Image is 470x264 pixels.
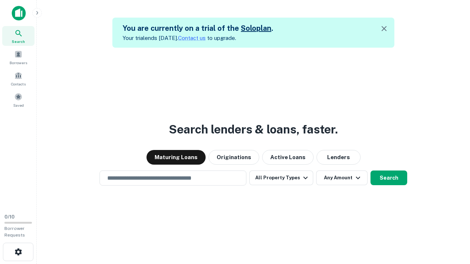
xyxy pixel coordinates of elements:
[4,226,25,238] span: Borrower Requests
[370,170,407,185] button: Search
[123,34,273,43] p: Your trial ends [DATE]. to upgrade.
[316,170,368,185] button: Any Amount
[12,6,26,21] img: capitalize-icon.png
[317,150,361,165] button: Lenders
[2,47,35,67] a: Borrowers
[10,60,27,66] span: Borrowers
[2,26,35,46] a: Search
[12,38,25,44] span: Search
[249,170,313,185] button: All Property Types
[11,81,26,87] span: Contacts
[147,150,206,165] button: Maturing Loans
[169,121,338,138] h3: Search lenders & loans, faster.
[433,182,470,217] iframe: Chat Widget
[2,90,35,110] a: Saved
[123,23,273,34] h5: You are currently on a trial of the .
[262,150,314,165] button: Active Loans
[4,214,15,220] span: 0 / 10
[209,150,259,165] button: Originations
[13,102,24,108] span: Saved
[2,69,35,88] a: Contacts
[178,35,206,41] a: Contact us
[241,24,271,33] a: Soloplan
